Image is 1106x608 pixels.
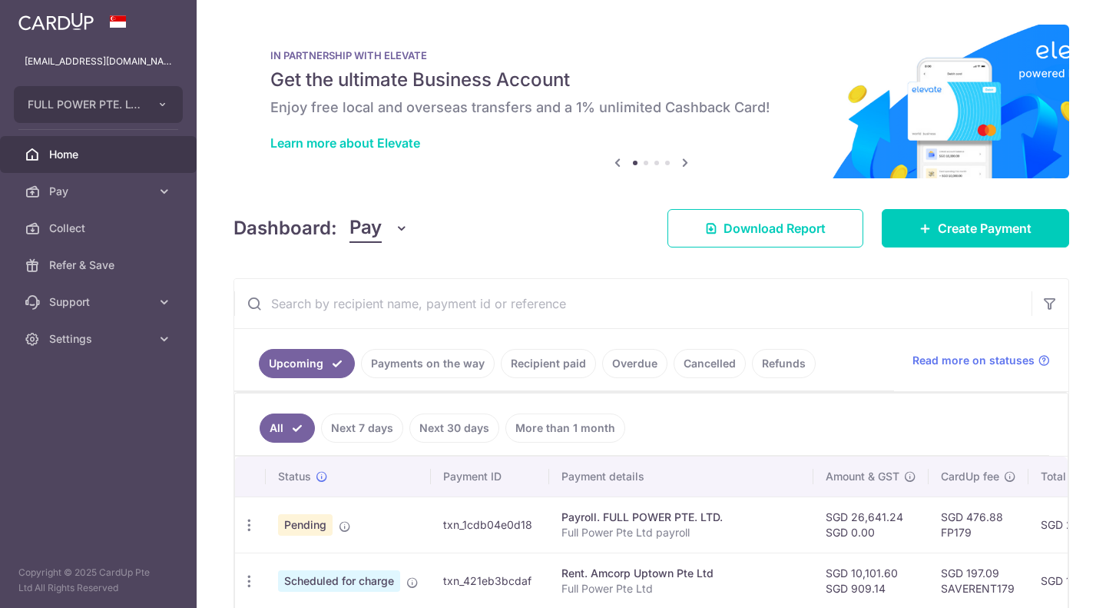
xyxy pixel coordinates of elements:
[259,349,355,378] a: Upcoming
[49,331,151,347] span: Settings
[349,214,409,243] button: Pay
[561,581,801,596] p: Full Power Pte Ltd
[929,497,1028,553] td: SGD 476.88 FP179
[321,414,403,443] a: Next 7 days
[234,279,1031,328] input: Search by recipient name, payment id or reference
[431,457,549,497] th: Payment ID
[278,570,400,592] span: Scheduled for charge
[270,49,1032,61] p: IN PARTNERSHIP WITH ELEVATE
[49,294,151,310] span: Support
[561,510,801,525] div: Payroll. FULL POWER PTE. LTD.
[549,457,813,497] th: Payment details
[561,566,801,581] div: Rent. Amcorp Uptown Pte Ltd
[724,219,826,238] span: Download Report
[667,209,863,248] a: Download Report
[28,97,141,112] span: FULL POWER PTE. LTD.
[270,68,1032,92] h5: Get the ultimate Business Account
[270,135,420,151] a: Learn more about Elevate
[561,525,801,540] p: Full Power Pte Ltd payroll
[505,414,625,443] a: More than 1 month
[501,349,596,378] a: Recipient paid
[882,209,1069,248] a: Create Payment
[349,214,382,243] span: Pay
[431,497,549,553] td: txn_1cdb04e0d18
[260,414,315,443] a: All
[25,54,172,69] p: [EMAIL_ADDRESS][DOMAIN_NAME]
[1041,469,1091,484] span: Total amt.
[233,25,1069,178] img: Renovation banner
[18,12,94,31] img: CardUp
[278,514,333,536] span: Pending
[49,221,151,236] span: Collect
[49,257,151,273] span: Refer & Save
[278,469,311,484] span: Status
[813,497,929,553] td: SGD 26,641.24 SGD 0.00
[409,414,499,443] a: Next 30 days
[674,349,746,378] a: Cancelled
[941,469,999,484] span: CardUp fee
[14,86,183,123] button: FULL POWER PTE. LTD.
[912,353,1050,368] a: Read more on statuses
[602,349,667,378] a: Overdue
[233,214,337,242] h4: Dashboard:
[912,353,1035,368] span: Read more on statuses
[49,147,151,162] span: Home
[270,98,1032,117] h6: Enjoy free local and overseas transfers and a 1% unlimited Cashback Card!
[826,469,899,484] span: Amount & GST
[938,219,1031,238] span: Create Payment
[49,184,151,199] span: Pay
[361,349,495,378] a: Payments on the way
[752,349,816,378] a: Refunds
